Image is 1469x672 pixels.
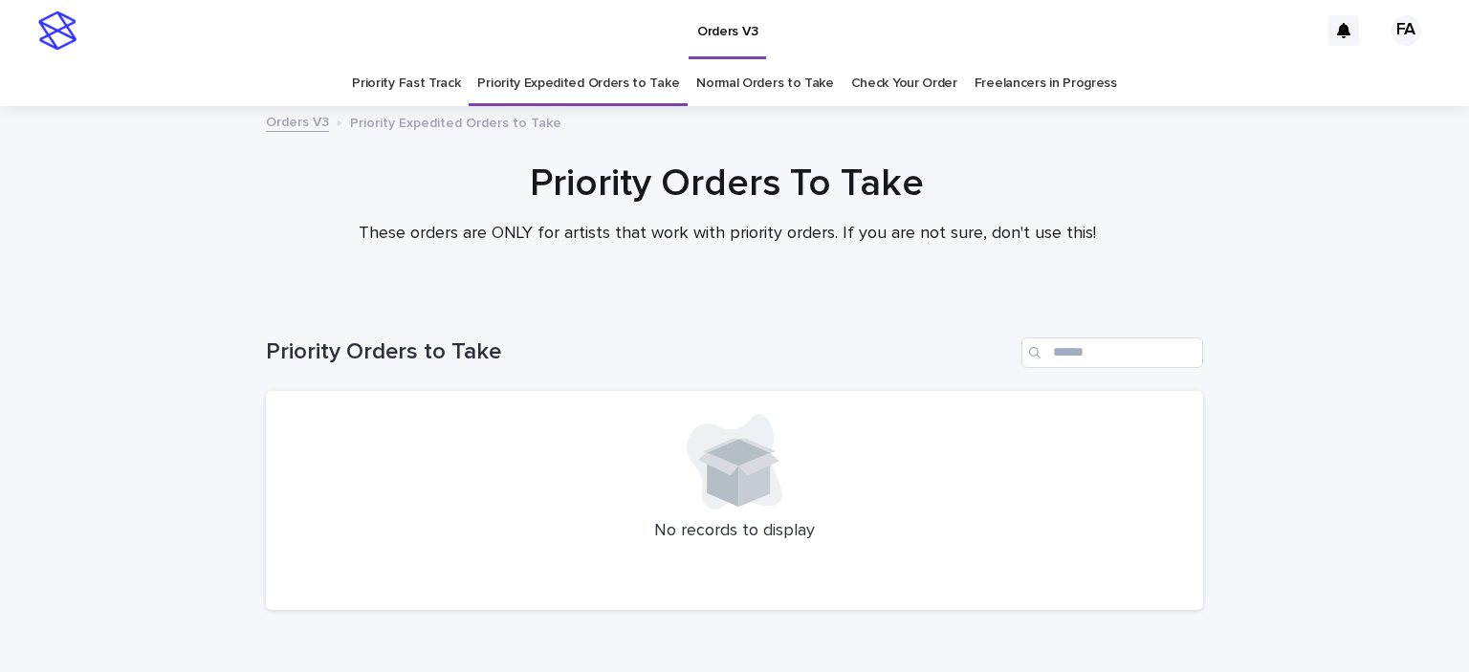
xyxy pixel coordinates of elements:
[1021,337,1203,368] input: Search
[266,110,329,132] a: Orders V3
[477,61,679,106] a: Priority Expedited Orders to Take
[352,61,460,106] a: Priority Fast Track
[266,338,1014,366] h1: Priority Orders to Take
[344,224,1109,245] p: These orders are ONLY for artists that work with priority orders. If you are not sure, don't use ...
[1391,15,1421,46] div: FA
[350,111,561,132] p: Priority Expedited Orders to Take
[851,61,957,106] a: Check Your Order
[38,11,77,50] img: stacker-logo-s-only.png
[696,61,834,106] a: Normal Orders to Take
[289,521,1180,542] p: No records to display
[258,161,1195,206] h1: Priority Orders To Take
[975,61,1117,106] a: Freelancers in Progress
